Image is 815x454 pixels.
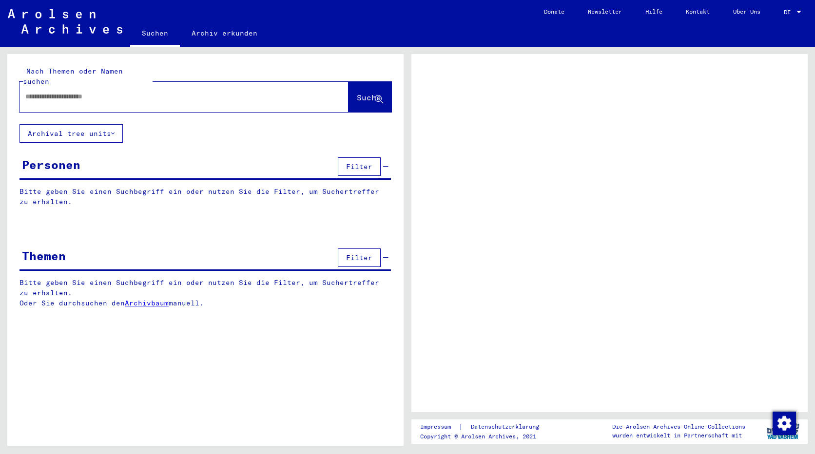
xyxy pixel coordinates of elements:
div: | [420,422,551,432]
img: Arolsen_neg.svg [8,9,122,34]
p: Die Arolsen Archives Online-Collections [612,422,745,431]
a: Datenschutzerklärung [463,422,551,432]
button: Archival tree units [19,124,123,143]
a: Impressum [420,422,459,432]
a: Archiv erkunden [180,21,269,45]
button: Filter [338,248,381,267]
div: Themen [22,247,66,265]
span: Filter [346,162,372,171]
span: DE [784,9,795,16]
img: yv_logo.png [765,419,801,443]
a: Suchen [130,21,180,47]
span: Filter [346,253,372,262]
p: Bitte geben Sie einen Suchbegriff ein oder nutzen Sie die Filter, um Suchertreffer zu erhalten. [19,187,391,207]
mat-label: Nach Themen oder Namen suchen [23,67,123,86]
button: Filter [338,157,381,176]
p: Copyright © Arolsen Archives, 2021 [420,432,551,441]
span: Suche [357,93,381,102]
p: wurden entwickelt in Partnerschaft mit [612,431,745,440]
button: Suche [349,82,391,112]
a: Archivbaum [125,299,169,307]
div: Personen [22,156,80,173]
img: Zustimmung ändern [773,412,796,435]
p: Bitte geben Sie einen Suchbegriff ein oder nutzen Sie die Filter, um Suchertreffer zu erhalten. O... [19,278,391,308]
div: Zustimmung ändern [772,411,796,435]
